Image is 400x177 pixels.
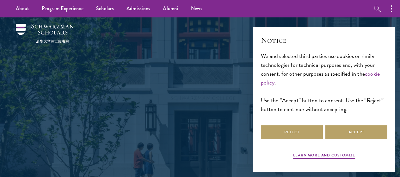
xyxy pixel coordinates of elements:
[261,125,323,139] button: Reject
[261,35,387,46] h2: Notice
[293,152,355,160] button: Learn more and customize
[261,69,380,87] a: cookie policy
[325,125,387,139] button: Accept
[16,24,74,43] img: Schwarzman Scholars
[261,52,387,114] div: We and selected third parties use cookies or similar technologies for technical purposes and, wit...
